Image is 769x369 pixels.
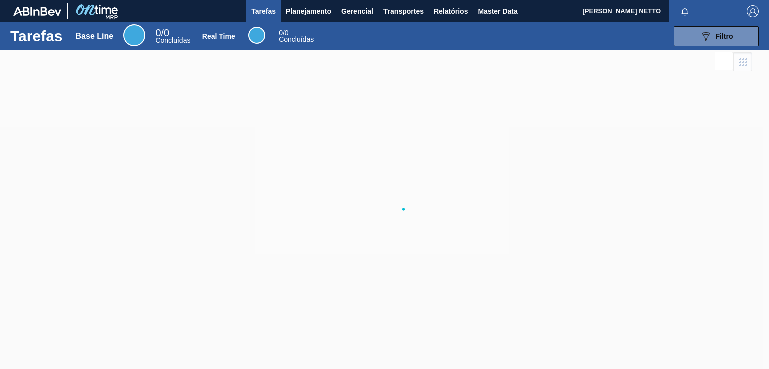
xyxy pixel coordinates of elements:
[279,29,288,37] span: / 0
[279,30,314,43] div: Real Time
[155,36,190,44] span: Concluídas
[747,5,759,17] img: Logout
[13,7,61,16] img: TNhmsLtSVTkK8tSr43FrP2fwEKptu5GPRR3wAAAABJRU5ErkJggg==
[279,29,283,37] span: 0
[155,29,190,44] div: Base Line
[434,5,468,17] span: Relatórios
[669,4,701,18] button: Notificações
[286,5,331,17] span: Planejamento
[716,32,733,40] span: Filtro
[155,27,161,38] span: 0
[341,5,373,17] span: Gerencial
[10,30,63,42] h1: Tarefas
[478,5,517,17] span: Master Data
[674,26,759,46] button: Filtro
[76,32,114,41] div: Base Line
[248,27,265,44] div: Real Time
[715,5,727,17] img: userActions
[155,27,169,38] span: / 0
[279,35,314,43] span: Concluídas
[383,5,424,17] span: Transportes
[123,24,145,46] div: Base Line
[202,32,235,40] div: Real Time
[251,5,276,17] span: Tarefas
